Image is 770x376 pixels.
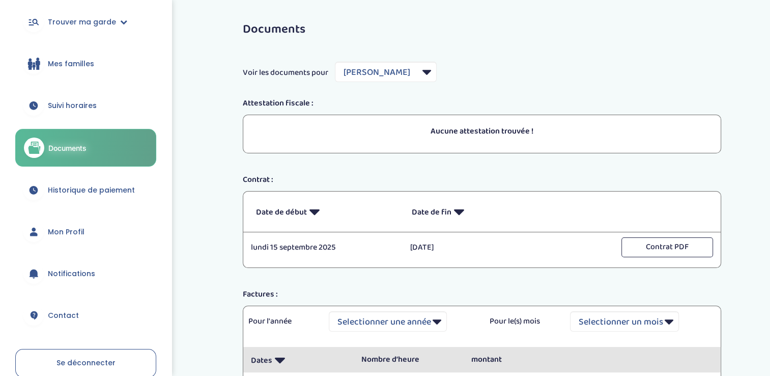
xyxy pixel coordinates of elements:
[15,297,156,334] a: Contact
[48,17,116,28] span: Trouver ma garde
[235,174,729,186] div: Contrat :
[243,23,721,36] h3: Documents
[361,354,456,366] p: Nombre d’heure
[48,227,84,237] span: Mon Profil
[243,67,328,79] span: Voir les documents pour
[15,45,156,82] a: Mes familles
[15,4,156,40] a: Trouver ma garde
[15,87,156,124] a: Suivi horaires
[621,241,713,253] a: Contrat PDF
[48,143,87,153] span: Documents
[15,213,156,250] a: Mon Profil
[256,199,396,224] p: Date de début
[256,125,708,138] p: Aucune attestation trouvée !
[235,288,729,301] div: Factures :
[15,129,156,167] a: Documents
[15,172,156,208] a: Historique de paiement
[412,199,552,224] p: Date de fin
[56,358,116,368] span: Se déconnecter
[48,310,79,321] span: Contact
[251,347,346,372] p: Dates
[48,59,94,69] span: Mes familles
[48,185,135,196] span: Historique de paiement
[410,241,554,254] p: [DATE]
[48,268,95,279] span: Notifications
[490,315,555,328] p: Pour le(s) mois
[48,100,97,111] span: Suivi horaires
[251,241,395,254] p: lundi 15 septembre 2025
[621,237,713,257] button: Contrat PDF
[248,315,313,328] p: Pour l'année
[235,97,729,110] div: Attestation fiscale :
[471,354,566,366] p: montant
[15,255,156,292] a: Notifications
